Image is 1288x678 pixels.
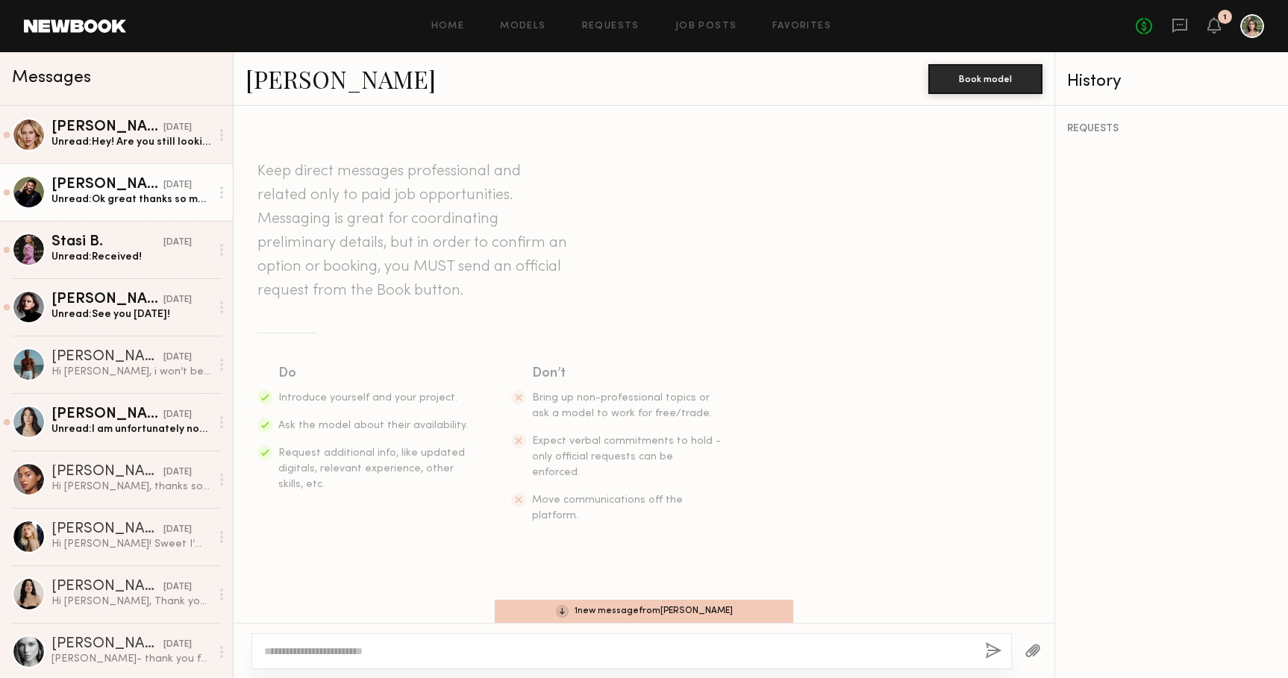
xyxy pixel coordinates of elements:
[278,363,469,384] div: Do
[51,235,163,250] div: Stasi B.
[51,422,210,436] div: Unread: I am unfortunately not in town this weekend :(
[257,160,571,303] header: Keep direct messages professional and related only to paid job opportunities. Messaging is great ...
[278,421,468,430] span: Ask the model about their availability.
[532,363,723,384] div: Don’t
[51,178,163,192] div: [PERSON_NAME]
[163,351,192,365] div: [DATE]
[51,537,210,551] div: Hi [PERSON_NAME]! Sweet I’m available that day :) lmk the rate you had in mind Xox Demi
[51,120,163,135] div: [PERSON_NAME]
[532,436,721,477] span: Expect verbal commitments to hold - only official requests can be enforced.
[163,465,192,480] div: [DATE]
[772,22,831,31] a: Favorites
[163,580,192,594] div: [DATE]
[582,22,640,31] a: Requests
[51,580,163,594] div: [PERSON_NAME]
[163,236,192,250] div: [DATE]
[51,292,163,307] div: [PERSON_NAME]
[163,121,192,135] div: [DATE]
[51,637,163,652] div: [PERSON_NAME]
[51,307,210,321] div: Unread: See you [DATE]!
[278,393,457,403] span: Introduce yourself and your project.
[532,393,712,418] span: Bring up non-professional topics or ask a model to work for free/trade.
[12,69,91,87] span: Messages
[675,22,737,31] a: Job Posts
[51,465,163,480] div: [PERSON_NAME]
[1067,73,1276,90] div: History
[51,522,163,537] div: [PERSON_NAME]
[495,600,793,623] div: 1 new message from [PERSON_NAME]
[928,64,1042,94] button: Book model
[928,72,1042,84] a: Book model
[532,495,683,521] span: Move communications off the platform.
[500,22,545,31] a: Models
[1223,13,1227,22] div: 1
[163,638,192,652] div: [DATE]
[51,407,163,422] div: [PERSON_NAME]
[1067,124,1276,134] div: REQUESTS
[246,63,436,95] a: [PERSON_NAME]
[51,365,210,379] div: Hi [PERSON_NAME], i won’t be available [DATE] afternoon because i have to be at the airport by 1:...
[163,523,192,537] div: [DATE]
[278,448,465,489] span: Request additional info, like updated digitals, relevant experience, other skills, etc.
[51,480,210,494] div: Hi [PERSON_NAME], thanks so much for reaching out and thinking of me for this shoot. The project ...
[51,192,210,207] div: Unread: Ok great thanks so much! Looking forward to [DATE] and more after
[51,594,210,609] div: Hi [PERSON_NAME], Thank you very much for reaching out, I appreciate it :D I am unfortunately boo...
[51,250,210,264] div: Unread: Received!
[431,22,465,31] a: Home
[51,652,210,666] div: [PERSON_NAME]- thank you for reaching out and showing interest in working together :) Would love ...
[163,408,192,422] div: [DATE]
[51,135,210,149] div: Unread: Hey! Are you still looking to shoot for [DATE]? I am avail
[51,350,163,365] div: [PERSON_NAME]
[163,178,192,192] div: [DATE]
[163,293,192,307] div: [DATE]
